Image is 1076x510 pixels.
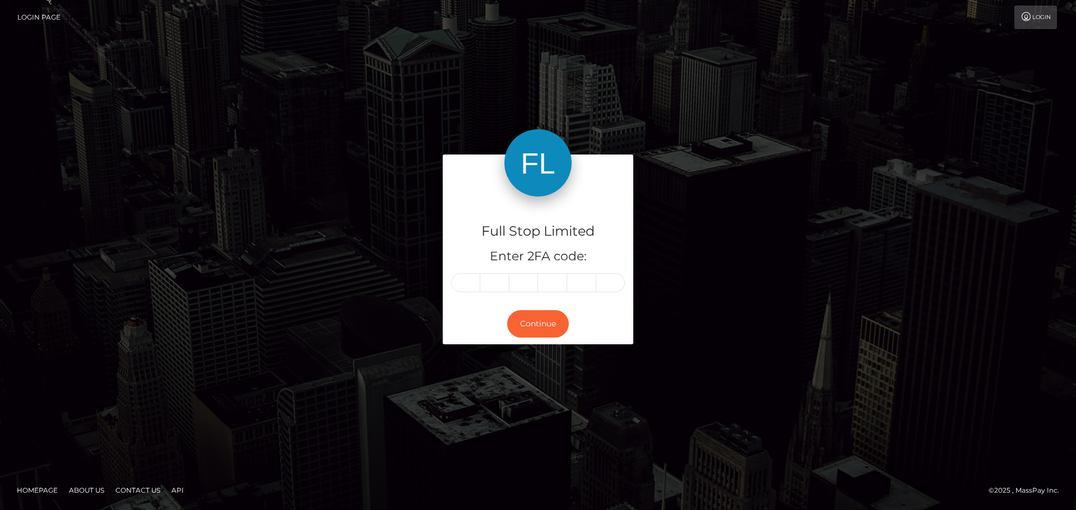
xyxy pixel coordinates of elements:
[451,222,625,241] h4: Full Stop Limited
[17,6,61,29] a: Login Page
[64,481,109,499] a: About Us
[451,248,625,265] h5: Enter 2FA code:
[1014,6,1057,29] a: Login
[989,484,1068,497] div: © 2025 , MassPay Inc.
[504,129,572,196] img: Full Stop Limited
[167,481,188,499] a: API
[111,481,165,499] a: Contact Us
[12,481,62,499] a: Homepage
[507,310,569,338] button: Continue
